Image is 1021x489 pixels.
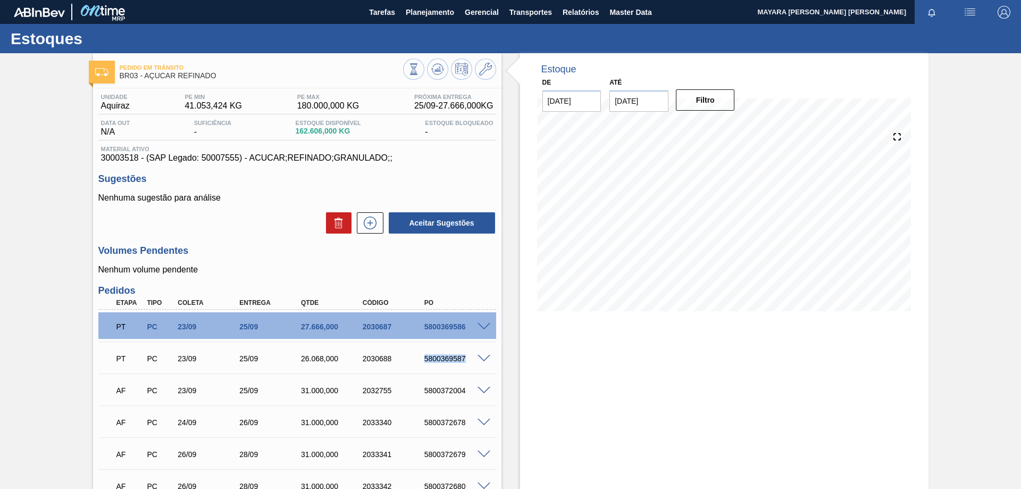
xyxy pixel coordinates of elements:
span: Material ativo [101,146,493,152]
button: Filtro [676,89,735,111]
div: 23/09/2025 [175,354,244,363]
div: 2032755 [360,386,429,395]
div: PO [422,299,491,306]
div: Aguardando Faturamento [114,443,146,466]
span: Gerencial [465,6,499,19]
div: Tipo [144,299,176,306]
div: 23/09/2025 [175,386,244,395]
span: PE MAX [297,94,359,100]
div: 25/09/2025 [237,322,306,331]
div: 23/09/2025 [175,322,244,331]
div: 31.000,000 [298,418,367,427]
button: Programar Estoque [451,59,472,80]
div: Pedido de Compra [144,354,176,363]
span: Unidade [101,94,130,100]
div: Pedido em Trânsito [114,347,146,370]
div: Pedido de Compra [144,386,176,395]
div: Estoque [541,64,576,75]
div: Pedido de Compra [144,322,176,331]
h3: Pedidos [98,285,496,296]
div: 2033340 [360,418,429,427]
div: Aguardando Faturamento [114,411,146,434]
span: Tarefas [369,6,395,19]
button: Visão Geral dos Estoques [403,59,424,80]
div: 26/09/2025 [175,450,244,459]
img: userActions [964,6,976,19]
div: 5800372678 [422,418,491,427]
span: 162.606,000 KG [296,127,361,135]
span: PE MIN [185,94,242,100]
span: Aquiraz [101,101,130,111]
div: 31.000,000 [298,386,367,395]
div: 2033341 [360,450,429,459]
input: dd/mm/yyyy [609,90,668,112]
div: - [191,120,234,137]
p: PT [116,354,143,363]
p: Nenhum volume pendente [98,265,496,275]
p: AF [116,418,143,427]
div: Aguardando Faturamento [114,379,146,402]
button: Aceitar Sugestões [389,212,495,234]
div: 26/09/2025 [237,418,306,427]
span: Estoque Disponível [296,120,361,126]
div: 2030687 [360,322,429,331]
span: Suficiência [194,120,231,126]
button: Ir ao Master Data / Geral [475,59,496,80]
div: 31.000,000 [298,450,367,459]
h3: Volumes Pendentes [98,245,496,256]
div: N/A [98,120,133,137]
h3: Sugestões [98,173,496,185]
div: 5800372004 [422,386,491,395]
div: Código [360,299,429,306]
div: 5800369586 [422,322,491,331]
div: 5800369587 [422,354,491,363]
label: De [542,79,551,86]
span: Estoque Bloqueado [425,120,493,126]
span: Planejamento [406,6,454,19]
span: Próxima Entrega [414,94,493,100]
img: Logout [998,6,1010,19]
span: Relatórios [563,6,599,19]
span: 30003518 - (SAP Legado: 50007555) - ACUCAR;REFINADO;GRANULADO;; [101,153,493,163]
div: Aceitar Sugestões [383,211,496,235]
span: Data out [101,120,130,126]
div: 5800372679 [422,450,491,459]
p: Nenhuma sugestão para análise [98,193,496,203]
div: 28/09/2025 [237,450,306,459]
div: Nova sugestão [352,212,383,234]
p: PT [116,322,143,331]
div: Pedido de Compra [144,450,176,459]
div: Entrega [237,299,306,306]
img: Ícone [95,68,108,76]
div: Excluir Sugestões [321,212,352,234]
div: 26.068,000 [298,354,367,363]
div: 24/09/2025 [175,418,244,427]
div: Pedido de Compra [144,418,176,427]
span: BR03 - AÇÚCAR REFINADO [120,72,403,80]
p: AF [116,386,143,395]
button: Notificações [915,5,949,20]
label: Até [609,79,622,86]
span: Pedido em Trânsito [120,64,403,71]
span: 180.000,000 KG [297,101,359,111]
span: Master Data [609,6,651,19]
div: Coleta [175,299,244,306]
div: 27.666,000 [298,322,367,331]
img: TNhmsLtSVTkK8tSr43FrP2fwEKptu5GPRR3wAAAABJRU5ErkJggg== [14,7,65,17]
div: 2030688 [360,354,429,363]
p: AF [116,450,143,459]
div: - [422,120,496,137]
span: 25/09 - 27.666,000 KG [414,101,493,111]
input: dd/mm/yyyy [542,90,601,112]
div: 25/09/2025 [237,386,306,395]
div: Pedido em Trânsito [114,315,146,338]
span: Transportes [509,6,552,19]
h1: Estoques [11,32,199,45]
div: 25/09/2025 [237,354,306,363]
div: Etapa [114,299,146,306]
div: Qtde [298,299,367,306]
button: Atualizar Gráfico [427,59,448,80]
span: 41.053,424 KG [185,101,242,111]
